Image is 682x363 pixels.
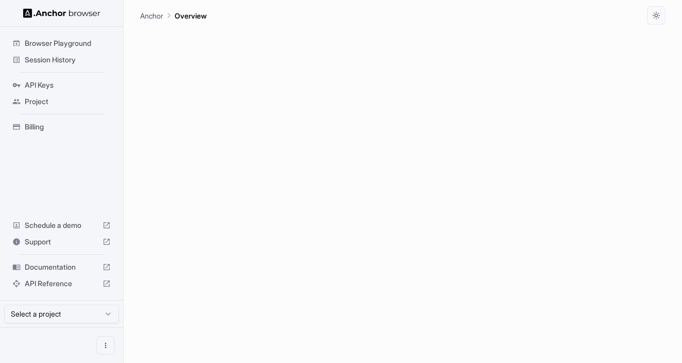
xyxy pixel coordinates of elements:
[8,93,115,110] div: Project
[140,10,207,21] nav: breadcrumb
[25,237,98,247] span: Support
[140,10,163,21] p: Anchor
[25,80,111,90] span: API Keys
[25,96,111,107] span: Project
[25,220,98,230] span: Schedule a demo
[175,10,207,21] p: Overview
[25,122,111,132] span: Billing
[25,262,98,272] span: Documentation
[8,52,115,68] div: Session History
[8,77,115,93] div: API Keys
[25,278,98,289] span: API Reference
[8,234,115,250] div: Support
[8,259,115,275] div: Documentation
[25,55,111,65] span: Session History
[8,119,115,135] div: Billing
[96,336,115,355] button: Open menu
[8,217,115,234] div: Schedule a demo
[25,38,111,48] span: Browser Playground
[23,8,100,18] img: Anchor Logo
[8,35,115,52] div: Browser Playground
[8,275,115,292] div: API Reference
